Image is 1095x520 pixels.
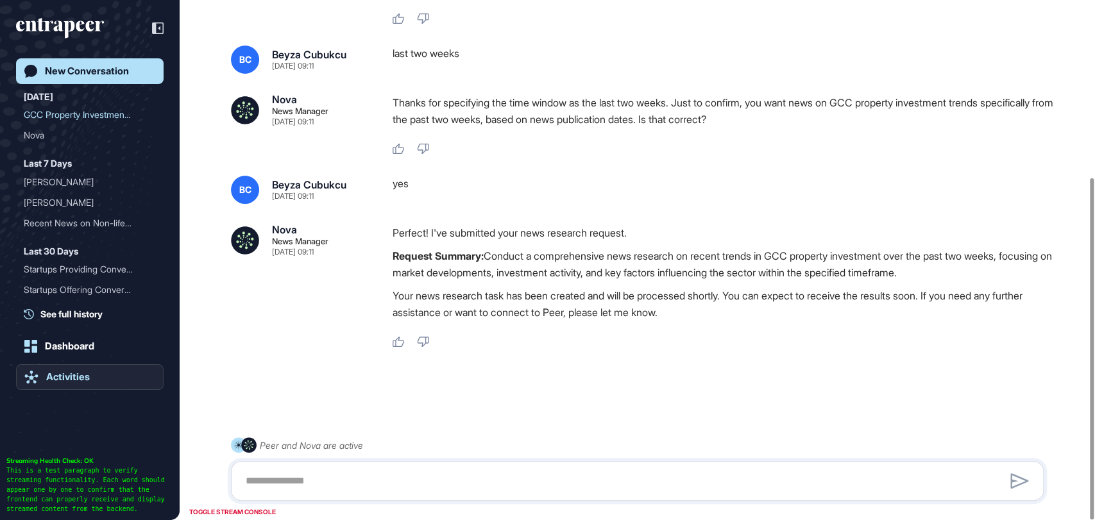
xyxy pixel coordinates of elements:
div: Recent News on Non-life R... [24,213,146,233]
a: New Conversation [16,58,164,84]
div: yes [393,176,1054,204]
div: Nova [24,125,156,146]
a: Dashboard [16,333,164,359]
div: [PERSON_NAME] [24,192,146,213]
span: See full history [40,307,103,321]
p: Conduct a comprehensive news research on recent trends in GCC property investment over the past t... [393,247,1054,281]
div: Startups Offering Convers... [24,280,146,300]
span: BC [239,185,251,195]
div: Recent News on Non-life Reinsurance Market - Last Two Weeks [24,213,156,233]
div: Startups Providing Conversational AI and Chatbot-Based Enterprise Assistant Solutions [24,259,156,280]
div: GCC Property Investment T... [24,105,146,125]
div: Nova [272,224,297,235]
div: News Manager [272,107,328,115]
a: Activities [16,364,164,390]
a: See full history [24,307,164,321]
div: [DATE] 09:11 [272,192,314,200]
div: [PERSON_NAME] [24,172,146,192]
div: News Manager [272,237,328,246]
div: Last 30 Days [24,244,78,259]
div: Nova [272,94,297,105]
p: Perfect! I've submitted your news research request. [393,224,1054,241]
div: Beyza Cubukcu [272,49,346,60]
div: entrapeer-logo [16,18,104,38]
div: Startups Offering Conversational AI and Chatbot-Based Enterprise Assistant Solutions [24,280,156,300]
strong: Request Summary: [393,249,484,262]
div: Startups Providing Conver... [24,259,146,280]
div: Curie [24,172,156,192]
div: Activities [46,371,90,383]
p: Thanks for specifying the time window as the last two weeks. Just to confirm, you want news on GC... [393,94,1054,128]
span: BC [239,55,251,65]
div: [DATE] [24,89,53,105]
div: [DATE] 09:11 [272,118,314,126]
div: [DATE] 09:11 [272,248,314,256]
div: [DATE] 09:11 [272,62,314,70]
div: Last 7 Days [24,156,72,171]
div: Beyza Cubukcu [272,180,346,190]
div: GCC Property Investment Trends [24,105,156,125]
div: Dashboard [45,340,94,352]
div: New Conversation [45,65,129,77]
div: Nova [24,125,146,146]
div: Curie [24,192,156,213]
div: Peer and Nova are active [260,437,363,453]
div: last two weeks [393,46,1054,74]
p: Your news research task has been created and will be processed shortly. You can expect to receive... [393,287,1054,321]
